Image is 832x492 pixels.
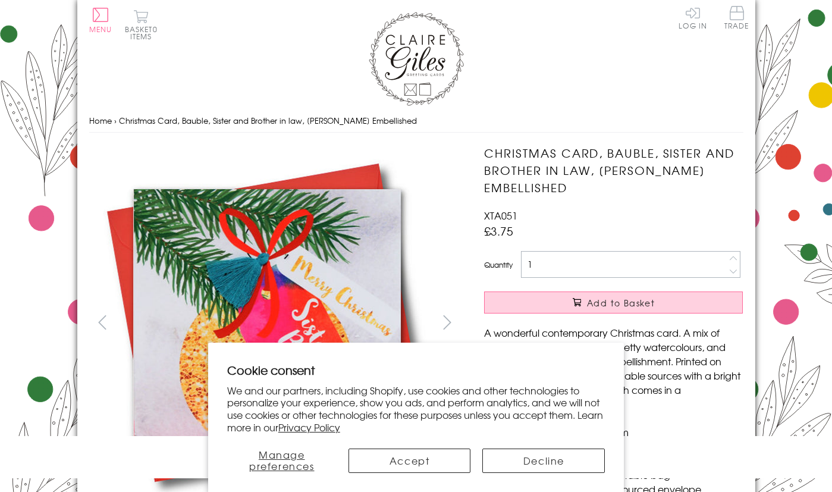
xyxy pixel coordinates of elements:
span: 0 items [130,24,158,42]
span: Trade [724,6,749,29]
p: We and our partners, including Shopify, use cookies and other technologies to personalize your ex... [227,384,605,434]
p: A wonderful contemporary Christmas card. A mix of bright [PERSON_NAME] and pretty watercolours, a... [484,325,743,411]
button: Accept [349,449,471,473]
button: Basket0 items [125,10,158,40]
span: Manage preferences [249,447,315,473]
h1: Christmas Card, Bauble, Sister and Brother in law, [PERSON_NAME] Embellished [484,145,743,196]
span: £3.75 [484,223,513,239]
button: next [434,309,460,336]
a: Home [89,115,112,126]
h2: Cookie consent [227,362,605,378]
img: Claire Giles Greetings Cards [369,12,464,106]
button: Manage preferences [227,449,337,473]
a: Log In [679,6,707,29]
a: Trade [724,6,749,32]
span: Christmas Card, Bauble, Sister and Brother in law, [PERSON_NAME] Embellished [119,115,417,126]
a: Privacy Policy [278,420,340,434]
span: Menu [89,24,112,35]
label: Quantity [484,259,513,270]
button: Menu [89,8,112,33]
nav: breadcrumbs [89,109,743,133]
button: prev [89,309,116,336]
span: › [114,115,117,126]
span: Add to Basket [587,297,655,309]
span: XTA051 [484,208,517,223]
button: Add to Basket [484,292,743,314]
button: Decline [482,449,605,473]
